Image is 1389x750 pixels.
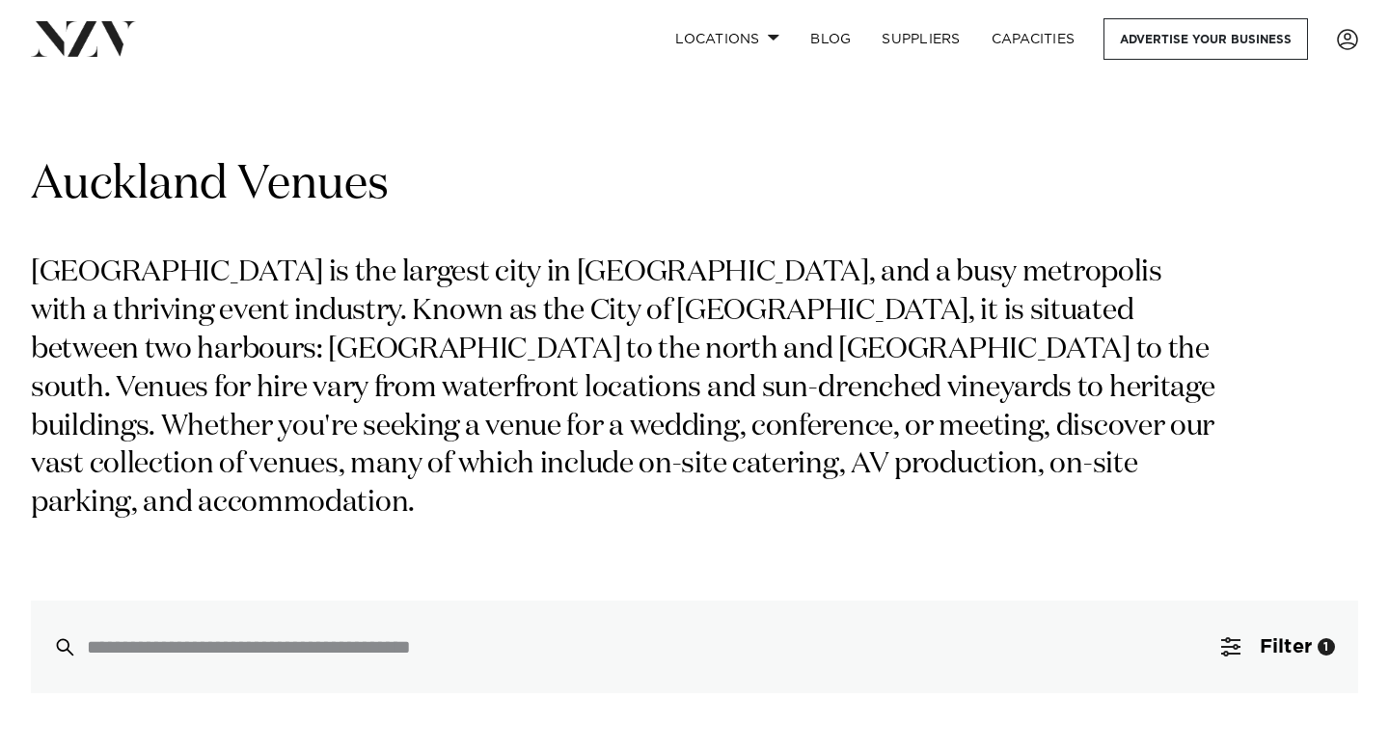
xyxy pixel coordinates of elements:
h1: Auckland Venues [31,155,1358,216]
a: Locations [660,18,795,60]
a: BLOG [795,18,866,60]
a: Capacities [976,18,1091,60]
p: [GEOGRAPHIC_DATA] is the largest city in [GEOGRAPHIC_DATA], and a busy metropolis with a thriving... [31,254,1223,523]
a: SUPPLIERS [866,18,975,60]
div: 1 [1318,638,1335,656]
span: Filter [1260,637,1312,656]
button: Filter1 [1198,601,1358,693]
a: Advertise your business [1103,18,1308,60]
img: nzv-logo.png [31,21,136,56]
